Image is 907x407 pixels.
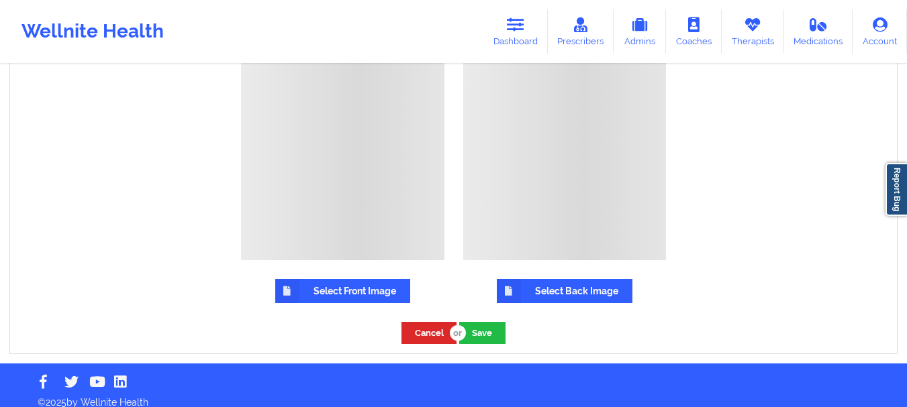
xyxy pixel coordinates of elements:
a: Prescribers [548,9,614,54]
a: Therapists [722,9,784,54]
a: Dashboard [483,9,548,54]
a: Coaches [666,9,722,54]
button: Cancel [401,322,457,344]
a: Admins [614,9,666,54]
a: Medications [784,9,853,54]
a: Account [853,9,907,54]
label: Select Back Image [497,279,632,303]
button: Save [459,322,506,344]
a: Report Bug [886,163,907,216]
label: Select Front Image [275,279,410,303]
